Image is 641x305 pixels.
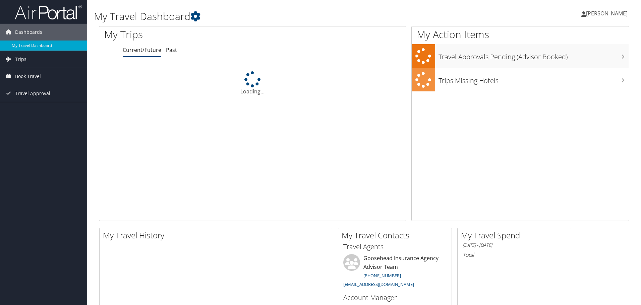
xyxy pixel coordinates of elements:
[340,254,450,290] li: Goosehead Insurance Agency Advisor Team
[15,68,41,85] span: Book Travel
[412,68,629,92] a: Trips Missing Hotels
[463,251,566,258] h6: Total
[103,230,332,241] h2: My Travel History
[586,10,628,17] span: [PERSON_NAME]
[463,242,566,248] h6: [DATE] - [DATE]
[99,71,406,95] div: Loading...
[439,49,629,62] h3: Travel Approvals Pending (Advisor Booked)
[412,27,629,42] h1: My Action Items
[15,85,50,102] span: Travel Approval
[439,73,629,85] h3: Trips Missing Hotels
[412,44,629,68] a: Travel Approvals Pending (Advisor Booked)
[166,46,177,54] a: Past
[123,46,161,54] a: Current/Future
[581,3,634,23] a: [PERSON_NAME]
[15,24,42,41] span: Dashboards
[343,293,447,302] h3: Account Manager
[15,4,82,20] img: airportal-logo.png
[342,230,452,241] h2: My Travel Contacts
[94,9,454,23] h1: My Travel Dashboard
[104,27,273,42] h1: My Trips
[461,230,571,241] h2: My Travel Spend
[363,273,401,279] a: [PHONE_NUMBER]
[343,281,414,287] a: [EMAIL_ADDRESS][DOMAIN_NAME]
[343,242,447,251] h3: Travel Agents
[15,51,26,68] span: Trips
